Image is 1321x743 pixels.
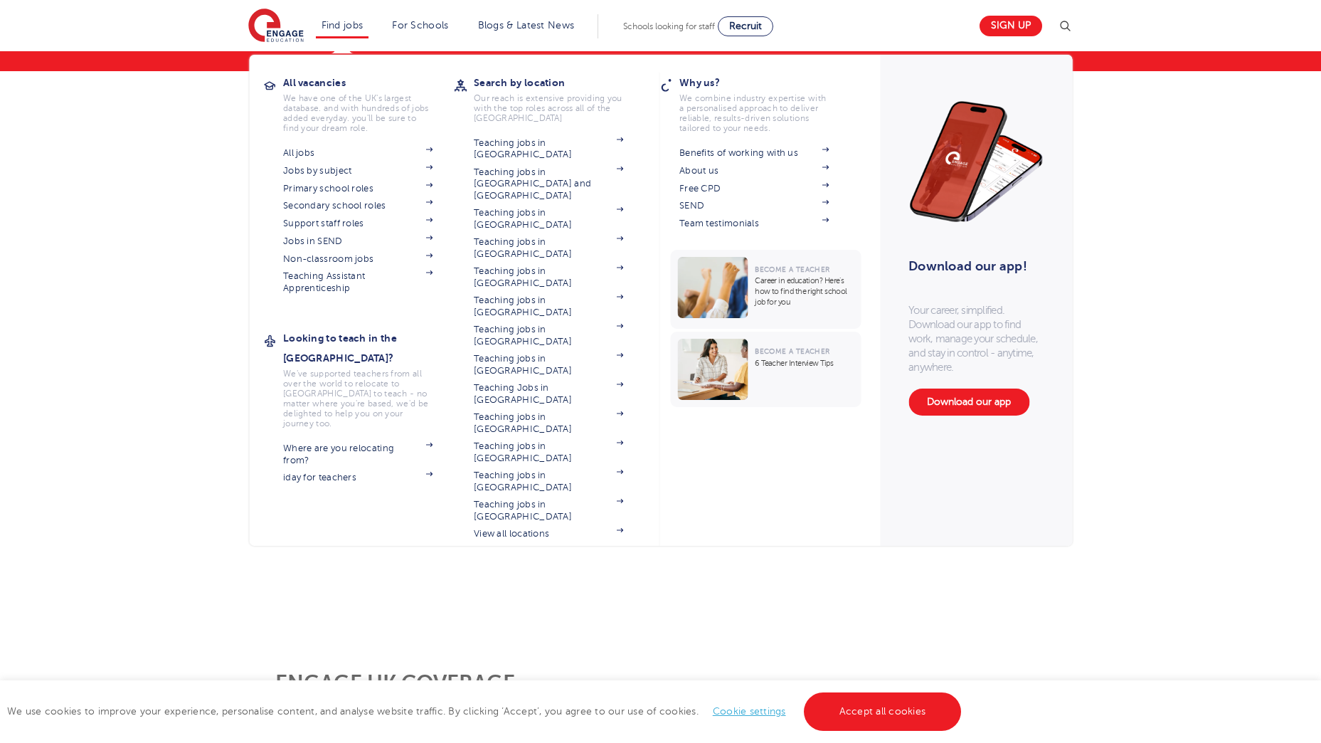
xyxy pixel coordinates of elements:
[474,137,623,161] a: Teaching jobs in [GEOGRAPHIC_DATA]
[474,353,623,376] a: Teaching jobs in [GEOGRAPHIC_DATA]
[718,16,773,36] a: Recruit
[283,218,433,229] a: Support staff roles
[474,207,623,231] a: Teaching jobs in [GEOGRAPHIC_DATA]
[474,73,644,123] a: Search by locationOur reach is extensive providing you with the top roles across all of the [GEOG...
[670,332,864,407] a: Become a Teacher6 Teacher Interview Tips
[908,303,1044,374] p: Your career, simplified. Download our app to find work, manage your schedule, and stay in control...
[283,472,433,483] a: iday for teachers
[283,328,454,368] h3: Looking to teach in the [GEOGRAPHIC_DATA]?
[679,218,829,229] a: Team testimonials
[474,470,623,493] a: Teaching jobs in [GEOGRAPHIC_DATA]
[283,200,433,211] a: Secondary school roles
[283,183,433,194] a: Primary school roles
[474,411,623,435] a: Teaching jobs in [GEOGRAPHIC_DATA]
[679,165,829,176] a: About us
[679,73,850,133] a: Why us?We combine industry expertise with a personalised approach to deliver reliable, results-dr...
[474,73,644,93] h3: Search by location
[283,236,433,247] a: Jobs in SEND
[275,671,1046,695] h2: Engage UK Coverage
[478,20,575,31] a: Blogs & Latest News
[283,73,454,93] h3: All vacancies
[474,499,623,522] a: Teaching jobs in [GEOGRAPHIC_DATA]
[474,167,623,201] a: Teaching jobs in [GEOGRAPHIC_DATA] and [GEOGRAPHIC_DATA]
[804,692,962,731] a: Accept all cookies
[474,93,623,123] p: Our reach is extensive providing you with the top roles across all of the [GEOGRAPHIC_DATA]
[713,706,786,717] a: Cookie settings
[980,16,1042,36] a: Sign up
[755,275,854,307] p: Career in education? Here’s how to find the right school job for you
[623,21,715,31] span: Schools looking for staff
[7,706,965,717] span: We use cookies to improve your experience, personalise content, and analyse website traffic. By c...
[392,20,448,31] a: For Schools
[283,253,433,265] a: Non-classroom jobs
[283,328,454,428] a: Looking to teach in the [GEOGRAPHIC_DATA]?We've supported teachers from all over the world to rel...
[755,358,854,369] p: 6 Teacher Interview Tips
[474,441,623,464] a: Teaching jobs in [GEOGRAPHIC_DATA]
[679,73,850,93] h3: Why us?
[474,528,623,539] a: View all locations
[283,369,433,428] p: We've supported teachers from all over the world to relocate to [GEOGRAPHIC_DATA] to teach - no m...
[283,165,433,176] a: Jobs by subject
[474,382,623,406] a: Teaching Jobs in [GEOGRAPHIC_DATA]
[679,200,829,211] a: SEND
[755,265,829,273] span: Become a Teacher
[908,251,1037,282] h3: Download our app!
[283,73,454,133] a: All vacanciesWe have one of the UK's largest database. and with hundreds of jobs added everyday. ...
[248,9,304,44] img: Engage Education
[283,270,433,294] a: Teaching Assistant Apprenticeship
[679,147,829,159] a: Benefits of working with us
[679,93,829,133] p: We combine industry expertise with a personalised approach to deliver reliable, results-driven so...
[755,347,829,355] span: Become a Teacher
[283,93,433,133] p: We have one of the UK's largest database. and with hundreds of jobs added everyday. you'll be sur...
[474,265,623,289] a: Teaching jobs in [GEOGRAPHIC_DATA]
[670,250,864,329] a: Become a TeacherCareer in education? Here’s how to find the right school job for you
[474,324,623,347] a: Teaching jobs in [GEOGRAPHIC_DATA]
[322,20,364,31] a: Find jobs
[474,236,623,260] a: Teaching jobs in [GEOGRAPHIC_DATA]
[679,183,829,194] a: Free CPD
[283,443,433,466] a: Where are you relocating from?
[908,389,1029,416] a: Download our app
[474,295,623,318] a: Teaching jobs in [GEOGRAPHIC_DATA]
[729,21,762,31] span: Recruit
[283,147,433,159] a: All jobs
